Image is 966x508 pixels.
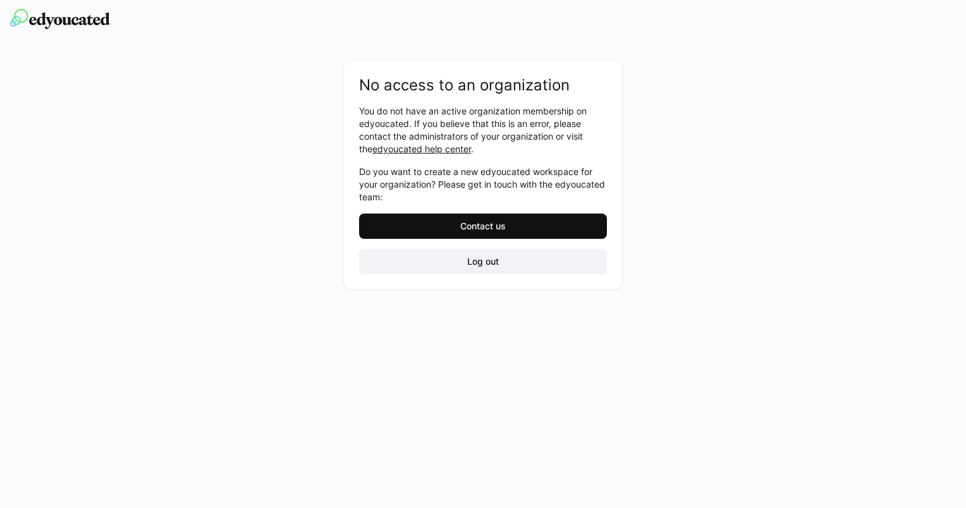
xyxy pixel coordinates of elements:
img: edyoucated [10,9,110,29]
span: Log out [465,255,501,268]
h2: No access to an organization [359,76,607,95]
a: edyoucated help center [372,143,471,154]
p: Do you want to create a new edyoucated workspace for your organization? Please get in touch with ... [359,166,607,203]
button: Log out [359,249,607,274]
p: You do not have an active organization membership on edyoucated. If you believe that this is an e... [359,105,607,155]
button: Contact us [359,214,607,239]
span: Contact us [458,220,508,233]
